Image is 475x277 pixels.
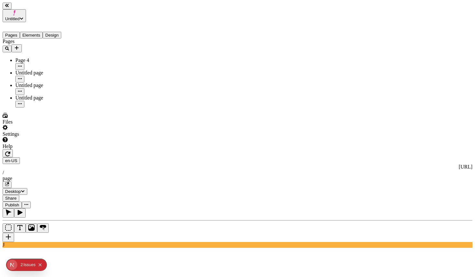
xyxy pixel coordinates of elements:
span: Desktop [5,189,21,194]
span: Publish [5,203,19,207]
button: Button [37,223,49,233]
div: Untitled page [15,82,80,88]
button: Text [14,223,26,233]
button: Open locale picker [3,157,20,164]
button: Desktop [3,188,27,195]
p: Cookie Test Route [3,5,94,11]
button: Image [26,223,37,233]
button: Pages [3,32,20,39]
div: Untitled page [15,95,80,101]
button: Design [43,32,61,39]
div: page [3,176,472,181]
div: Files [3,119,80,125]
span: en-US [5,158,17,163]
div: Page 4 [15,57,80,63]
div: Pages [3,39,80,44]
button: Publish [3,202,22,208]
div: [URL] [3,164,472,170]
button: Box [3,223,14,233]
div: Help [3,143,80,149]
button: Add new [12,44,22,52]
button: Elements [20,32,43,39]
div: / [3,170,472,176]
div: Settings [3,131,80,137]
div: J [3,242,472,248]
span: Untitled [5,16,20,21]
div: Untitled page [15,70,80,76]
span: Share [5,196,17,201]
button: Share [3,195,19,202]
button: Untitled [3,9,26,22]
